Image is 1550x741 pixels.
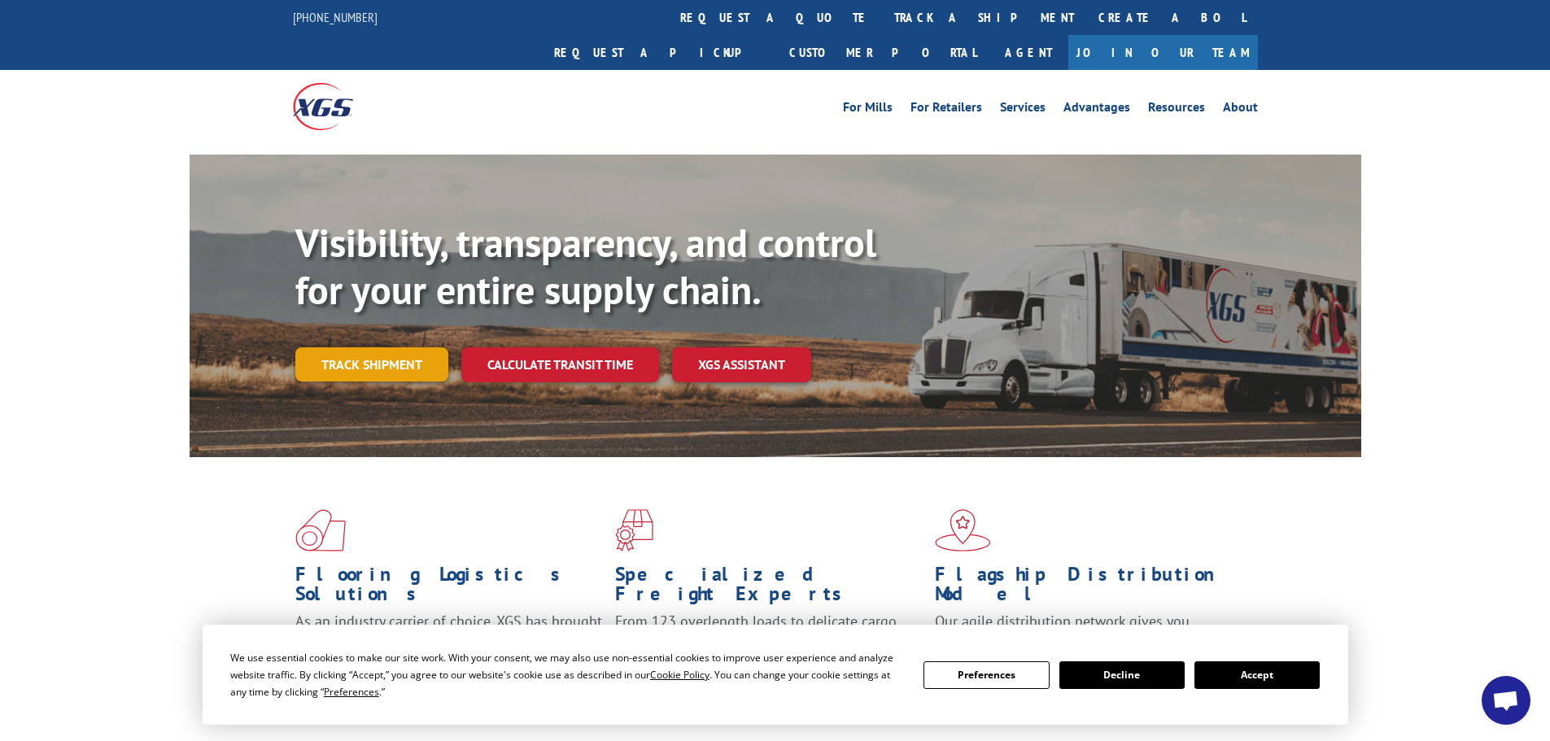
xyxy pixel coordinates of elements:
a: Agent [989,35,1068,70]
span: Preferences [324,685,379,699]
button: Preferences [923,661,1049,689]
button: Decline [1059,661,1185,689]
p: From 123 overlength loads to delicate cargo, our experienced staff knows the best way to move you... [615,612,923,684]
span: Cookie Policy [650,668,710,682]
h1: Flagship Distribution Model [935,564,1242,612]
img: xgs-icon-total-supply-chain-intelligence-red [295,509,346,551]
a: For Mills [843,101,893,119]
h1: Flooring Logistics Solutions [295,564,603,612]
a: Join Our Team [1068,35,1258,70]
a: XGS ASSISTANT [672,347,811,382]
span: As an industry carrier of choice, XGS has brought innovation and dedication to flooring logistics... [295,612,602,669]
a: Services [1000,101,1046,119]
a: About [1223,101,1258,119]
span: Our agile distribution network gives you nationwide inventory management on demand. [935,612,1234,650]
a: Track shipment [295,347,448,381]
a: Request a pickup [542,35,777,70]
a: Open chat [1482,676,1530,725]
a: For Retailers [910,101,982,119]
img: xgs-icon-focused-on-flooring-red [615,509,653,551]
img: xgs-icon-flagship-distribution-model-red [935,509,991,551]
a: Calculate transit time [461,347,659,382]
div: We use essential cookies to make our site work. With your consent, we may also use non-essential ... [230,649,904,700]
b: Visibility, transparency, and control for your entire supply chain. [295,217,876,315]
h1: Specialized Freight Experts [615,564,923,612]
div: Cookie Consent Prompt [203,625,1348,725]
a: Customer Portal [777,35,989,70]
a: Resources [1148,101,1205,119]
a: Advantages [1063,101,1130,119]
a: [PHONE_NUMBER] [293,9,378,25]
button: Accept [1194,661,1320,689]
